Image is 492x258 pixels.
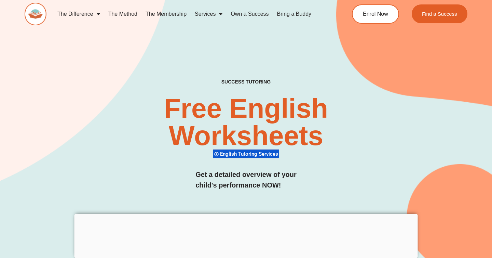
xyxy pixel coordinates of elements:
[363,11,388,17] span: Enrol Now
[74,214,418,256] iframe: Advertisement
[191,6,227,22] a: Services
[422,11,457,16] span: Find a Success
[220,151,280,157] span: English Tutoring Services
[227,6,273,22] a: Own a Success
[180,79,312,85] h4: SUCCESS TUTORING​
[100,95,392,150] h2: Free English Worksheets​
[195,169,297,191] h3: Get a detailed overview of your child's performance NOW!
[273,6,316,22] a: Bring a Buddy
[53,6,104,22] a: The Difference
[213,149,279,158] div: English Tutoring Services
[352,4,399,24] a: Enrol Now
[412,4,467,23] a: Find a Success
[53,6,327,22] nav: Menu
[141,6,191,22] a: The Membership
[104,6,141,22] a: The Method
